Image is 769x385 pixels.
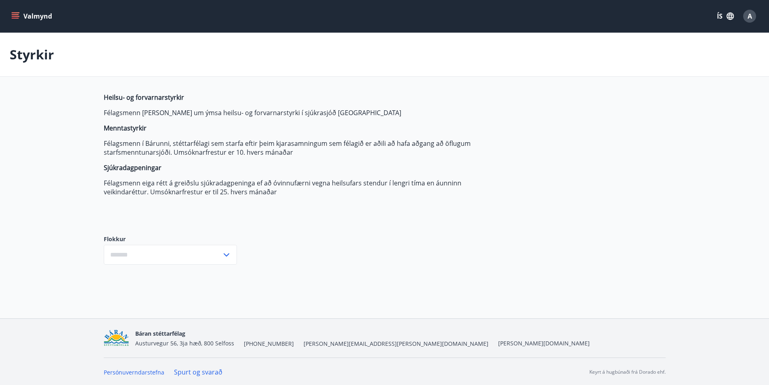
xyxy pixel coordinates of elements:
[174,368,222,377] a: Spurt og svarað
[104,124,147,133] strong: Menntastyrkir
[498,339,590,347] a: [PERSON_NAME][DOMAIN_NAME]
[748,12,752,21] span: A
[104,163,161,172] strong: Sjúkradagpeningar
[104,330,129,347] img: Bz2lGXKH3FXEIQKvoQ8VL0Fr0uCiWgfgA3I6fSs8.png
[104,179,485,196] p: Félagsmenn eiga rétt á greiðslu sjúkradagpeninga ef að óvinnufærni vegna heilsufars stendur í len...
[244,340,294,348] span: [PHONE_NUMBER]
[104,368,164,376] a: Persónuverndarstefna
[10,46,54,63] p: Styrkir
[104,235,237,243] label: Flokkur
[104,108,485,117] p: Félagsmenn [PERSON_NAME] um ýmsa heilsu- og forvarnarstyrki í sjúkrasjóð [GEOGRAPHIC_DATA]
[712,9,738,23] button: ÍS
[135,330,185,337] span: Báran stéttarfélag
[740,6,759,26] button: A
[104,93,184,102] strong: Heilsu- og forvarnarstyrkir
[304,340,488,348] span: [PERSON_NAME][EMAIL_ADDRESS][PERSON_NAME][DOMAIN_NAME]
[10,9,55,23] button: menu
[589,368,666,376] p: Keyrt á hugbúnaði frá Dorado ehf.
[135,339,234,347] span: Austurvegur 56, 3ja hæð, 800 Selfoss
[104,139,485,157] p: Félagsmenn í Bárunni, stéttarfélagi sem starfa eftir þeim kjarasamningum sem félagið er aðili að ...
